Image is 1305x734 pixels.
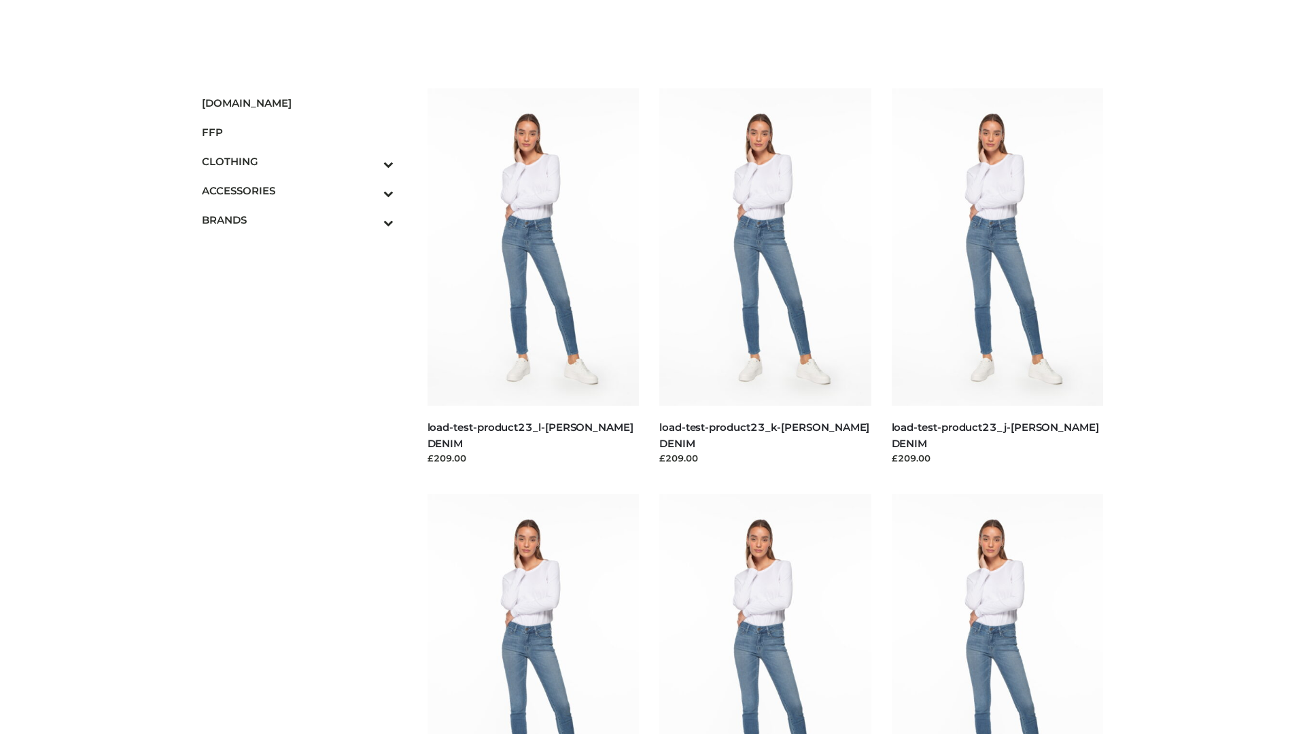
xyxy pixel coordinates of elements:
[202,88,394,118] a: [DOMAIN_NAME]
[202,183,394,198] span: ACCESSORIES
[659,421,869,449] a: load-test-product23_k-[PERSON_NAME] DENIM
[202,176,394,205] a: ACCESSORIESToggle Submenu
[346,147,394,176] button: Toggle Submenu
[202,147,394,176] a: CLOTHINGToggle Submenu
[346,205,394,234] button: Toggle Submenu
[202,205,394,234] a: BRANDSToggle Submenu
[346,176,394,205] button: Toggle Submenu
[428,451,640,465] div: £209.00
[202,212,394,228] span: BRANDS
[892,451,1104,465] div: £209.00
[892,421,1099,449] a: load-test-product23_j-[PERSON_NAME] DENIM
[202,118,394,147] a: FFP
[202,95,394,111] span: [DOMAIN_NAME]
[659,451,871,465] div: £209.00
[202,154,394,169] span: CLOTHING
[428,421,633,449] a: load-test-product23_l-[PERSON_NAME] DENIM
[202,124,394,140] span: FFP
